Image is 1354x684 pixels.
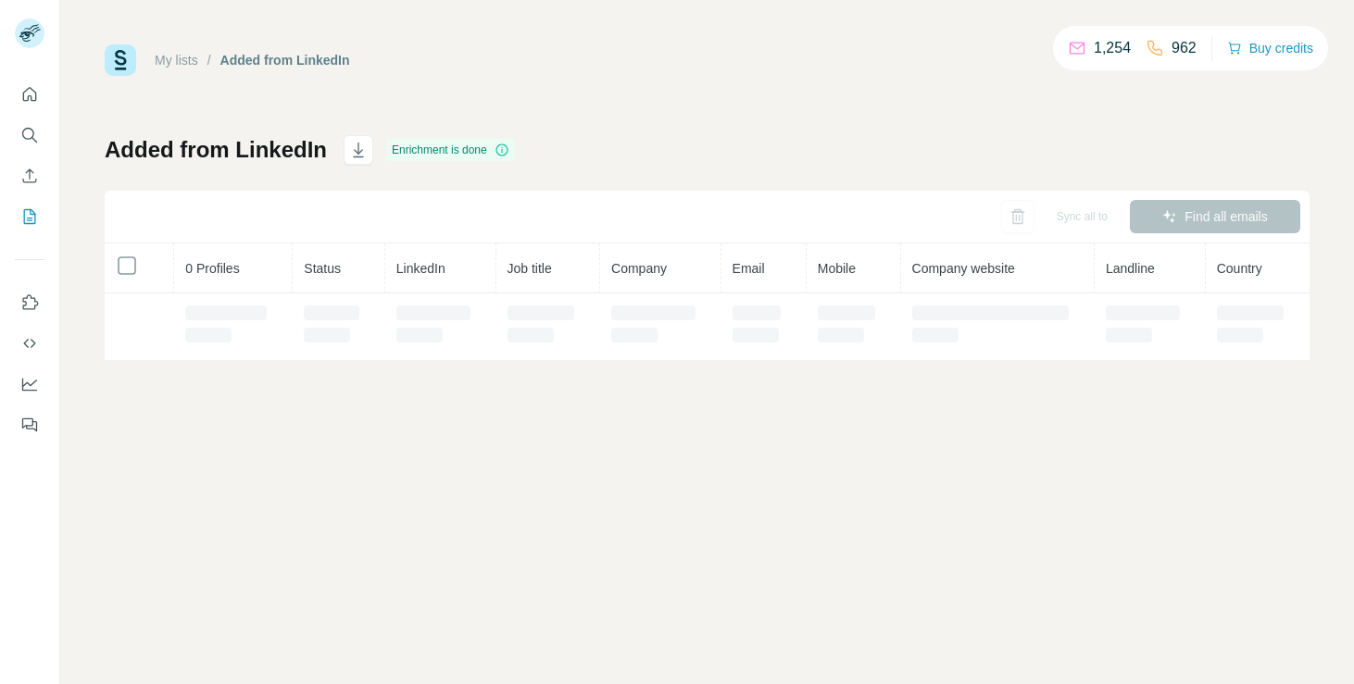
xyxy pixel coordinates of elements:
button: Dashboard [15,367,44,401]
span: Job title [508,261,552,276]
span: Company [611,261,667,276]
div: Enrichment is done [386,139,515,161]
span: Landline [1106,261,1155,276]
img: Surfe Logo [105,44,136,76]
h1: Added from LinkedIn [105,135,327,165]
span: Status [304,261,341,276]
button: Quick start [15,78,44,111]
span: 0 Profiles [185,261,239,276]
span: Company website [912,261,1015,276]
div: Added from LinkedIn [220,51,350,69]
button: Use Surfe API [15,327,44,360]
button: Use Surfe on LinkedIn [15,286,44,319]
span: LinkedIn [396,261,445,276]
p: 962 [1172,37,1197,59]
button: Feedback [15,408,44,441]
li: / [207,51,211,69]
span: Email [733,261,765,276]
button: Search [15,118,44,152]
button: Buy credits [1227,35,1313,61]
span: Country [1217,261,1262,276]
span: Mobile [818,261,856,276]
a: My lists [155,53,198,68]
button: My lists [15,200,44,233]
button: Enrich CSV [15,159,44,193]
p: 1,254 [1094,37,1131,59]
